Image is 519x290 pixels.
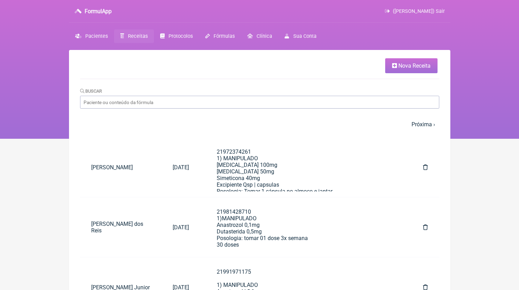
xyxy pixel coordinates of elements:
a: [PERSON_NAME] dos Reis [80,215,162,239]
a: 219723742611) MANIPULADO[MEDICAL_DATA] 100mg[MEDICAL_DATA] 50mgSimeticona 40mgExcipiente Qsp | ca... [206,143,407,191]
span: Fórmulas [214,33,235,39]
div: 21972374261 1) MANIPULADO [MEDICAL_DATA] 100mg [MEDICAL_DATA] 50mg Simeticona 40mg Excipiente Qsp... [217,148,396,267]
span: Sua Conta [293,33,317,39]
a: [DATE] [162,219,200,236]
span: Receitas [128,33,148,39]
span: Clínica [257,33,272,39]
a: Fórmulas [199,29,241,43]
a: Protocolos [154,29,199,43]
a: Pacientes [69,29,114,43]
a: ([PERSON_NAME]) Sair [385,8,444,14]
span: Nova Receita [398,62,431,69]
span: ([PERSON_NAME]) Sair [393,8,445,14]
span: Pacientes [85,33,108,39]
div: 21981428710 1)MANIPULADO Anastrozol 0,1mg Dutasterida 0,5mg Posologia: tomar 01 dose 3x semana 30... [217,208,396,248]
a: Receitas [114,29,154,43]
input: Paciente ou conteúdo da fórmula [80,96,439,109]
a: Sua Conta [278,29,322,43]
a: Próxima › [412,121,435,128]
a: [DATE] [162,159,200,176]
h3: FormulApp [85,8,112,15]
a: Nova Receita [385,58,438,73]
a: [PERSON_NAME] [80,159,162,176]
span: Protocolos [168,33,193,39]
a: 219814287101)MANIPULADOAnastrozol 0,1mgDutasterida 0,5mgPosologia: tomar 01 dose 3x semana30 doses [206,203,407,251]
nav: pager [80,117,439,132]
a: Clínica [241,29,278,43]
label: Buscar [80,88,102,94]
